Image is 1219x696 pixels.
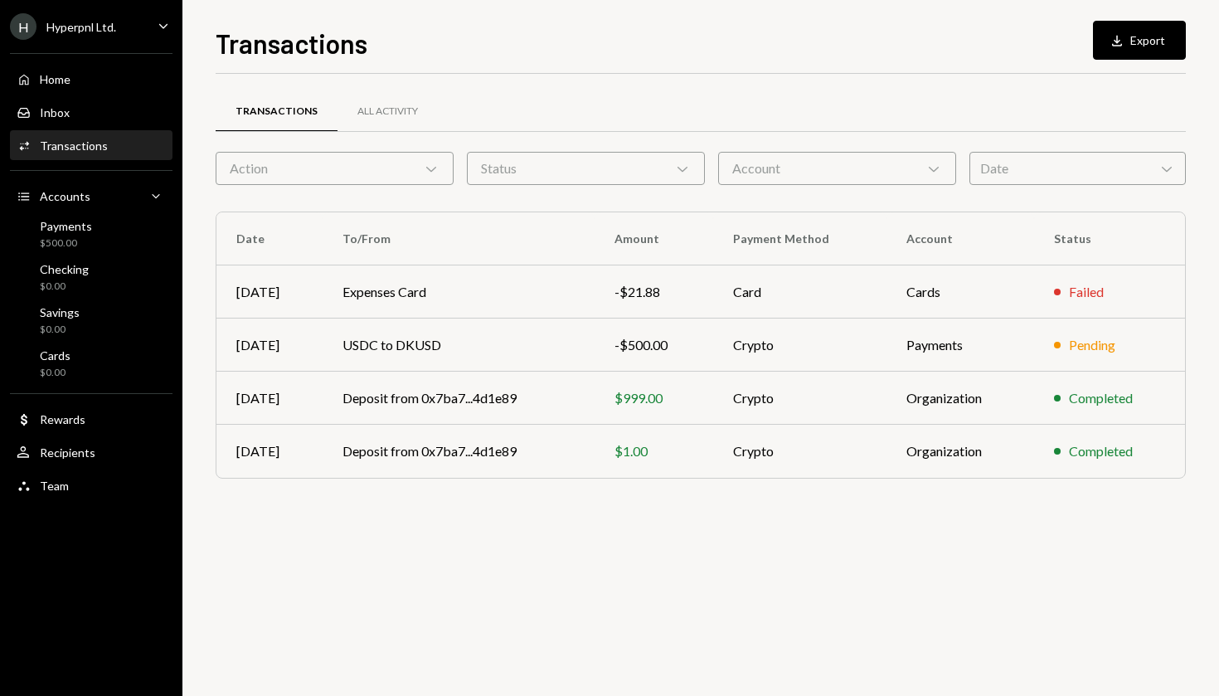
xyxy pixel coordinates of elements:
[323,212,595,265] th: To/From
[1069,441,1133,461] div: Completed
[40,105,70,119] div: Inbox
[713,372,886,425] td: Crypto
[713,319,886,372] td: Crypto
[40,280,89,294] div: $0.00
[1034,212,1185,265] th: Status
[10,404,172,434] a: Rewards
[40,219,92,233] div: Payments
[236,388,303,408] div: [DATE]
[40,139,108,153] div: Transactions
[713,212,886,265] th: Payment Method
[10,181,172,211] a: Accounts
[216,90,338,133] a: Transactions
[10,300,172,340] a: Savings$0.00
[40,445,95,460] div: Recipients
[10,64,172,94] a: Home
[40,236,92,251] div: $500.00
[718,152,956,185] div: Account
[10,437,172,467] a: Recipients
[40,189,90,203] div: Accounts
[40,479,69,493] div: Team
[40,366,70,380] div: $0.00
[216,212,323,265] th: Date
[10,214,172,254] a: Payments$500.00
[1069,335,1115,355] div: Pending
[614,388,693,408] div: $999.00
[614,441,693,461] div: $1.00
[357,105,418,119] div: All Activity
[713,265,886,319] td: Card
[886,319,1033,372] td: Payments
[236,441,303,461] div: [DATE]
[323,319,595,372] td: USDC to DKUSD
[886,372,1033,425] td: Organization
[1069,282,1104,302] div: Failed
[338,90,438,133] a: All Activity
[1069,388,1133,408] div: Completed
[10,130,172,160] a: Transactions
[10,343,172,383] a: Cards$0.00
[467,152,705,185] div: Status
[10,257,172,297] a: Checking$0.00
[1093,21,1186,60] button: Export
[713,425,886,478] td: Crypto
[40,72,70,86] div: Home
[10,13,36,40] div: H
[886,212,1033,265] th: Account
[40,305,80,319] div: Savings
[323,425,595,478] td: Deposit from 0x7ba7...4d1e89
[40,412,85,426] div: Rewards
[236,335,303,355] div: [DATE]
[40,262,89,276] div: Checking
[323,372,595,425] td: Deposit from 0x7ba7...4d1e89
[10,97,172,127] a: Inbox
[886,425,1033,478] td: Organization
[40,323,80,337] div: $0.00
[323,265,595,319] td: Expenses Card
[614,335,693,355] div: -$500.00
[46,20,116,34] div: Hyperpnl Ltd.
[10,470,172,500] a: Team
[595,212,713,265] th: Amount
[216,152,454,185] div: Action
[40,348,70,363] div: Cards
[236,282,303,302] div: [DATE]
[216,27,367,60] h1: Transactions
[614,282,693,302] div: -$21.88
[886,265,1033,319] td: Cards
[969,152,1186,185] div: Date
[236,105,318,119] div: Transactions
